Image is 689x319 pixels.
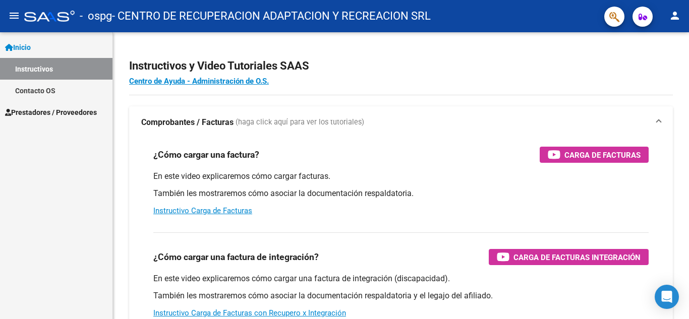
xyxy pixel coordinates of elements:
[540,147,649,163] button: Carga de Facturas
[112,5,431,27] span: - CENTRO DE RECUPERACION ADAPTACION Y RECREACION SRL
[153,308,346,317] a: Instructivo Carga de Facturas con Recupero x Integración
[153,171,649,182] p: En este video explicaremos cómo cargar facturas.
[8,10,20,22] mat-icon: menu
[141,117,234,128] strong: Comprobantes / Facturas
[153,148,259,162] h3: ¿Cómo cargar una factura?
[5,107,97,118] span: Prestadores / Proveedores
[564,149,641,161] span: Carga de Facturas
[153,250,319,264] h3: ¿Cómo cargar una factura de integración?
[153,188,649,199] p: También les mostraremos cómo asociar la documentación respaldatoria.
[153,206,252,215] a: Instructivo Carga de Facturas
[80,5,112,27] span: - ospg
[5,42,31,53] span: Inicio
[489,249,649,265] button: Carga de Facturas Integración
[129,106,673,139] mat-expansion-panel-header: Comprobantes / Facturas (haga click aquí para ver los tutoriales)
[153,273,649,284] p: En este video explicaremos cómo cargar una factura de integración (discapacidad).
[129,56,673,76] h2: Instructivos y Video Tutoriales SAAS
[655,285,679,309] div: Open Intercom Messenger
[236,117,364,128] span: (haga click aquí para ver los tutoriales)
[669,10,681,22] mat-icon: person
[129,77,269,86] a: Centro de Ayuda - Administración de O.S.
[513,251,641,264] span: Carga de Facturas Integración
[153,290,649,301] p: También les mostraremos cómo asociar la documentación respaldatoria y el legajo del afiliado.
